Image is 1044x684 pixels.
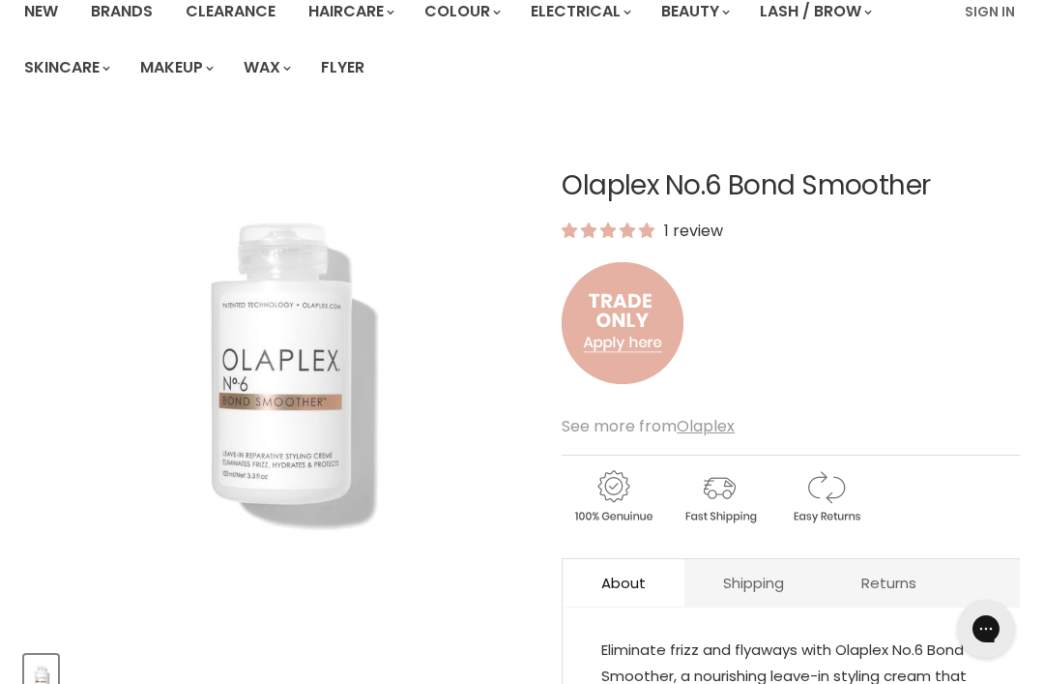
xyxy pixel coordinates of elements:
span: See more from [562,415,735,437]
span: 1 review [658,220,723,242]
div: Olaplex No.6 Bond Smoother image. Click or Scroll to Zoom. [24,123,536,636]
h1: Olaplex No.6 Bond Smoother [562,171,1020,201]
span: 5.00 stars [562,220,658,242]
a: Returns [823,559,955,607]
img: returns.gif [774,467,877,526]
a: Olaplex [677,415,735,437]
iframe: Gorgias live chat messenger [947,593,1025,665]
a: Flyer [306,47,379,88]
img: genuine.gif [562,467,664,526]
a: Shipping [684,559,823,607]
a: Skincare [10,47,122,88]
img: shipping.gif [668,467,770,526]
a: Wax [229,47,303,88]
a: Makeup [126,47,225,88]
img: to.png [562,243,683,403]
a: About [563,559,684,607]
